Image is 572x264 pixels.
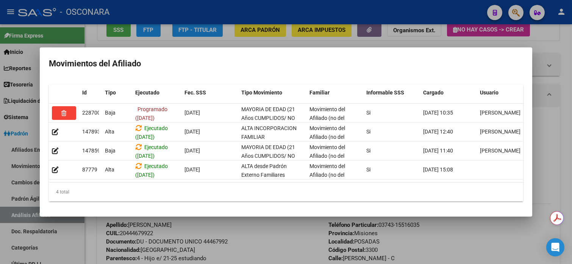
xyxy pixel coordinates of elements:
[105,110,116,116] span: Baja
[241,125,297,140] span: ALTA INCORPORACION FAMILIAR
[238,85,306,101] datatable-header-cell: Tipo Movimiento
[184,148,200,154] span: [DATE]
[49,182,523,201] div: 4 total
[105,148,116,154] span: Baja
[309,163,345,187] span: Movimiento del Afiliado (no del grupo)
[480,129,520,135] span: [PERSON_NAME]
[423,110,453,116] span: [DATE] 10:35
[82,110,100,116] span: 228700
[309,106,345,130] span: Movimiento del Afiliado (no del grupo)
[82,129,100,135] span: 147893
[366,90,404,96] span: Informable SSS
[135,163,168,178] span: Ejecutado ([DATE])
[363,85,420,101] datatable-header-cell: Informable SSS
[480,148,520,154] span: [PERSON_NAME]
[423,167,453,173] span: [DATE] 15:08
[135,90,159,96] span: Ejecutado
[105,167,114,173] span: Alta
[423,90,444,96] span: Cargado
[102,85,132,101] datatable-header-cell: Tipo
[241,90,282,96] span: Tipo Movimiento
[79,85,102,101] datatable-header-cell: Id
[135,125,168,140] span: Ejecutado ([DATE])
[184,167,200,173] span: [DATE]
[184,90,206,96] span: Fec. SSS
[423,129,453,135] span: [DATE] 12:40
[82,148,100,154] span: 147859
[480,110,520,116] span: [PERSON_NAME]
[420,85,477,101] datatable-header-cell: Cargado
[181,85,238,101] datatable-header-cell: Fec. SSS
[546,238,564,256] div: Open Intercom Messenger
[82,90,87,96] span: Id
[309,144,345,168] span: Movimiento del Afiliado (no del grupo)
[480,90,499,96] span: Usuario
[241,144,295,168] span: MAYORIA DE EDAD (21 Años CUMPLIDOS/ NO DISCA)
[366,148,370,154] span: Si
[132,85,181,101] datatable-header-cell: Ejecutado
[477,85,534,101] datatable-header-cell: Usuario
[306,85,363,101] datatable-header-cell: Familiar
[309,125,345,149] span: Movimiento del Afiliado (no del grupo)
[49,57,523,71] h2: Movimientos del Afiliado
[241,106,295,130] span: MAYORIA DE EDAD (21 Años CUMPLIDOS/ NO DISCA)
[105,90,116,96] span: Tipo
[366,129,370,135] span: Si
[184,110,200,116] span: [DATE]
[105,129,114,135] span: Alta
[241,163,287,178] span: ALTA desde Padrón Externo Familiares
[423,148,453,154] span: [DATE] 11:40
[82,167,97,173] span: 87779
[366,110,370,116] span: Si
[184,129,200,135] span: [DATE]
[366,167,370,173] span: Si
[135,144,168,159] span: Ejecutado ([DATE])
[309,90,330,96] span: Familiar
[135,106,167,121] span: Programado ([DATE])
